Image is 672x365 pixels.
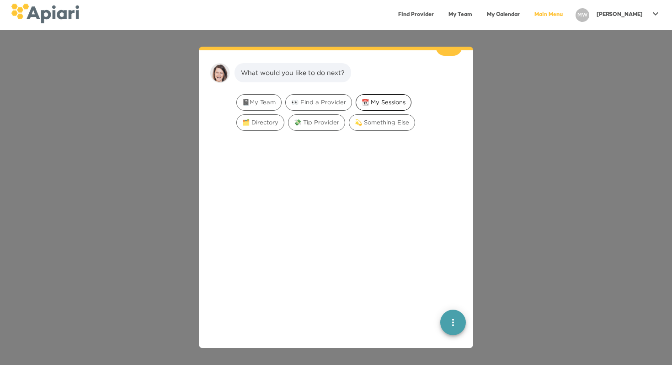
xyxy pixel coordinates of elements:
[576,8,589,22] div: MW
[529,5,568,24] a: Main Menu
[288,114,345,131] div: 💸 Tip Provider
[356,94,411,111] div: 📆 My Sessions
[237,118,284,127] span: 🗂️ Directory
[241,68,345,77] div: What would you like to do next?
[285,94,352,111] div: 👀 Find a Provider
[210,63,230,83] img: amy.37686e0395c82528988e.png
[481,5,525,24] a: My Calendar
[393,5,439,24] a: Find Provider
[597,11,643,19] p: [PERSON_NAME]
[237,98,281,107] span: 📓My Team
[288,118,345,127] span: 💸 Tip Provider
[356,98,411,107] span: 📆 My Sessions
[349,114,415,131] div: 💫 Something Else
[286,98,352,107] span: 👀 Find a Provider
[440,310,466,335] button: quick menu
[11,4,79,23] img: logo
[349,118,415,127] span: 💫 Something Else
[443,5,478,24] a: My Team
[236,114,284,131] div: 🗂️ Directory
[236,94,282,111] div: 📓My Team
